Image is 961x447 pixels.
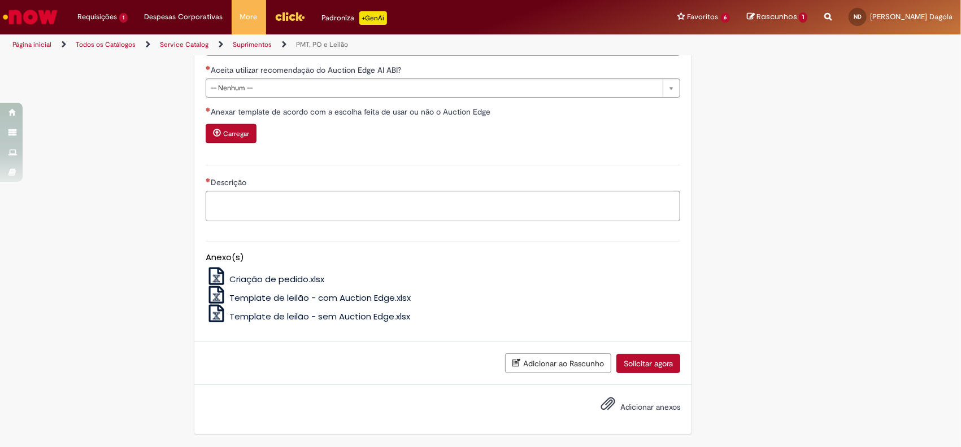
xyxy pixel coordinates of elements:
[275,8,305,25] img: click_logo_yellow_360x200.png
[240,11,258,23] span: More
[119,13,128,23] span: 1
[206,191,680,221] textarea: Descrição
[616,354,680,373] button: Solicitar agora
[8,34,632,55] ul: Trilhas de página
[296,40,348,49] a: PMT, PO e Leilão
[229,292,411,304] span: Template de leilão - com Auction Edge.xlsx
[211,107,493,117] span: Anexar template de acordo com a escolha feita de usar ou não o Auction Edge
[211,65,403,75] span: Aceita utilizar recomendação do Auction Edge AI ABI?
[688,11,719,23] span: Favoritos
[359,11,387,25] p: +GenAi
[206,253,680,262] h5: Anexo(s)
[206,107,211,112] span: Necessários
[206,178,211,182] span: Necessários
[206,292,411,304] a: Template de leilão - com Auction Edge.xlsx
[160,40,208,49] a: Service Catalog
[211,79,657,97] span: -- Nenhum --
[799,12,807,23] span: 1
[1,6,59,28] img: ServiceNow
[206,124,256,143] button: Carregar anexo de Anexar template de acordo com a escolha feita de usar ou não o Auction Edge Req...
[505,353,611,373] button: Adicionar ao Rascunho
[229,310,410,322] span: Template de leilão - sem Auction Edge.xlsx
[12,40,51,49] a: Página inicial
[229,273,324,285] span: Criação de pedido.xlsx
[747,12,807,23] a: Rascunhos
[870,12,953,21] span: [PERSON_NAME] Dagola
[206,310,410,322] a: Template de leilão - sem Auction Edge.xlsx
[620,402,680,412] span: Adicionar anexos
[211,177,249,187] span: Descrição
[756,11,797,22] span: Rascunhos
[854,13,862,20] span: ND
[322,11,387,25] div: Padroniza
[77,11,117,23] span: Requisições
[206,273,324,285] a: Criação de pedido.xlsx
[233,40,272,49] a: Suprimentos
[223,130,249,139] small: Carregar
[598,393,618,419] button: Adicionar anexos
[721,13,730,23] span: 6
[206,65,211,70] span: Necessários
[145,11,223,23] span: Despesas Corporativas
[76,40,136,49] a: Todos os Catálogos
